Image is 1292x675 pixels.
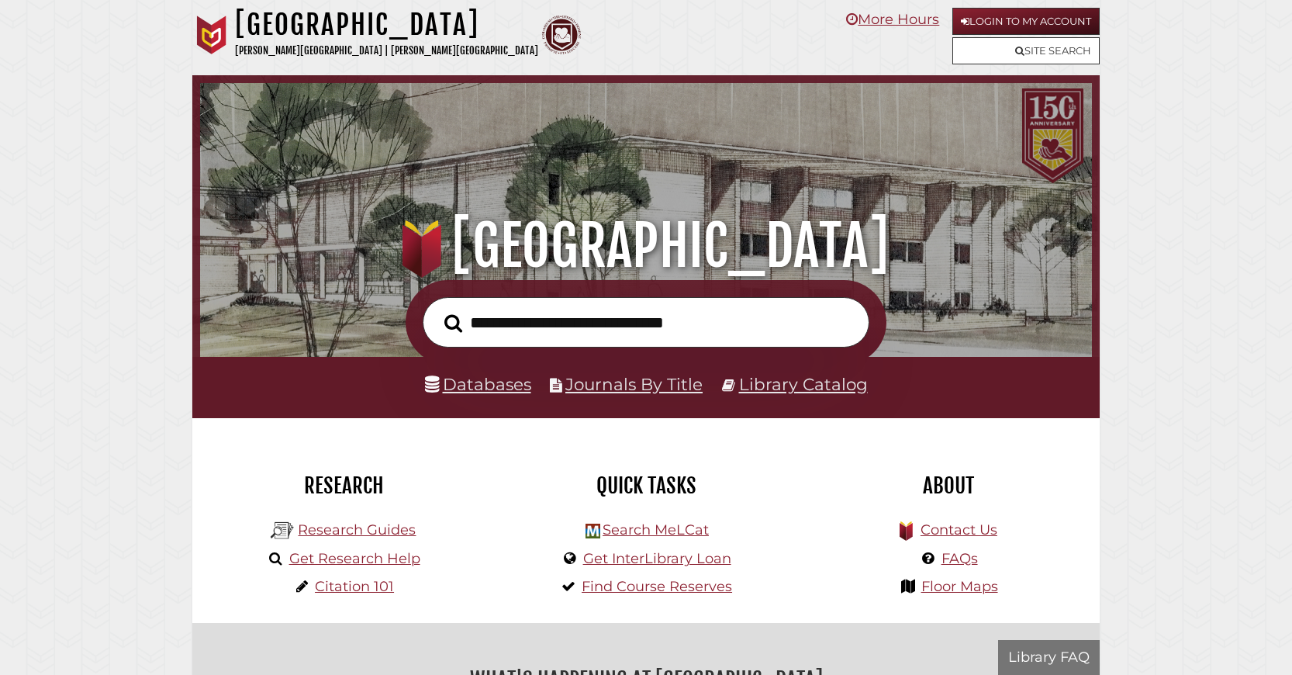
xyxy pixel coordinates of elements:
a: Site Search [952,37,1100,64]
img: Calvin University [192,16,231,54]
img: Hekman Library Logo [586,524,600,538]
a: Library Catalog [739,374,868,394]
a: Research Guides [298,521,416,538]
a: Floor Maps [921,578,998,595]
a: Citation 101 [315,578,394,595]
h2: About [809,472,1088,499]
h1: [GEOGRAPHIC_DATA] [219,212,1073,280]
a: Find Course Reserves [582,578,732,595]
h1: [GEOGRAPHIC_DATA] [235,8,538,42]
h2: Quick Tasks [506,472,786,499]
button: Search [437,310,470,337]
a: Databases [425,374,531,394]
img: Hekman Library Logo [271,519,294,542]
a: Get Research Help [289,550,420,567]
a: FAQs [941,550,978,567]
a: Get InterLibrary Loan [583,550,731,567]
i: Search [444,313,462,333]
p: [PERSON_NAME][GEOGRAPHIC_DATA] | [PERSON_NAME][GEOGRAPHIC_DATA] [235,42,538,60]
a: Contact Us [921,521,997,538]
h2: Research [204,472,483,499]
a: Login to My Account [952,8,1100,35]
a: More Hours [846,11,939,28]
a: Search MeLCat [603,521,709,538]
img: Calvin Theological Seminary [542,16,581,54]
a: Journals By Title [565,374,703,394]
